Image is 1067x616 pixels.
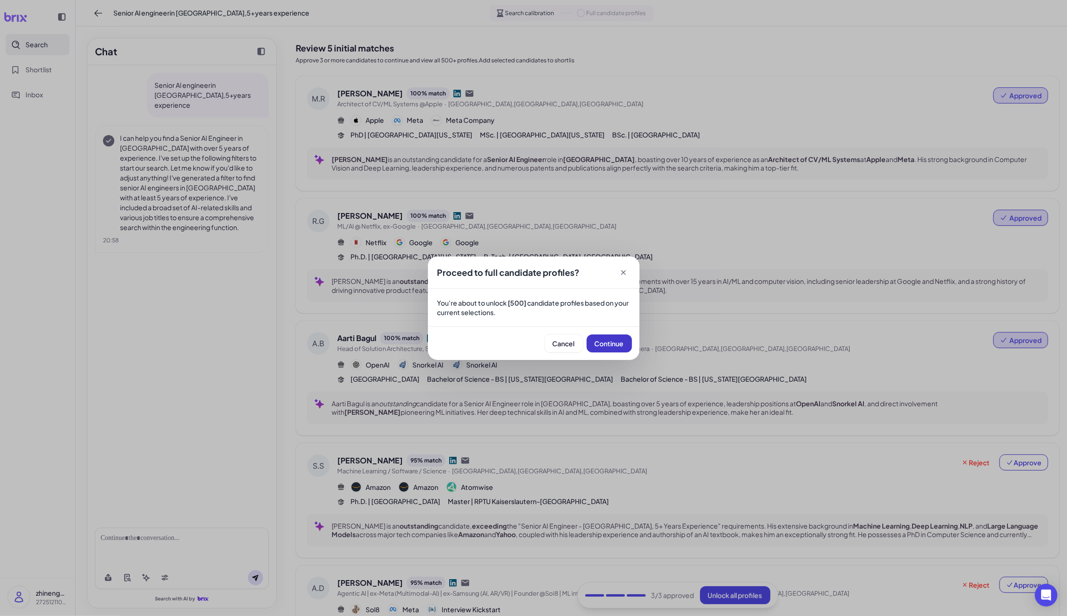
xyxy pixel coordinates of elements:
strong: [500] [508,299,527,307]
span: Continue [595,339,624,348]
button: Cancel [545,334,583,352]
div: Open Intercom Messenger [1035,584,1058,607]
span: Proceed to full candidate profiles? [437,267,580,278]
span: Cancel [553,339,575,348]
p: You're about to unlock candidate profiles based on your current selections. [437,298,630,317]
button: Continue [587,334,632,352]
